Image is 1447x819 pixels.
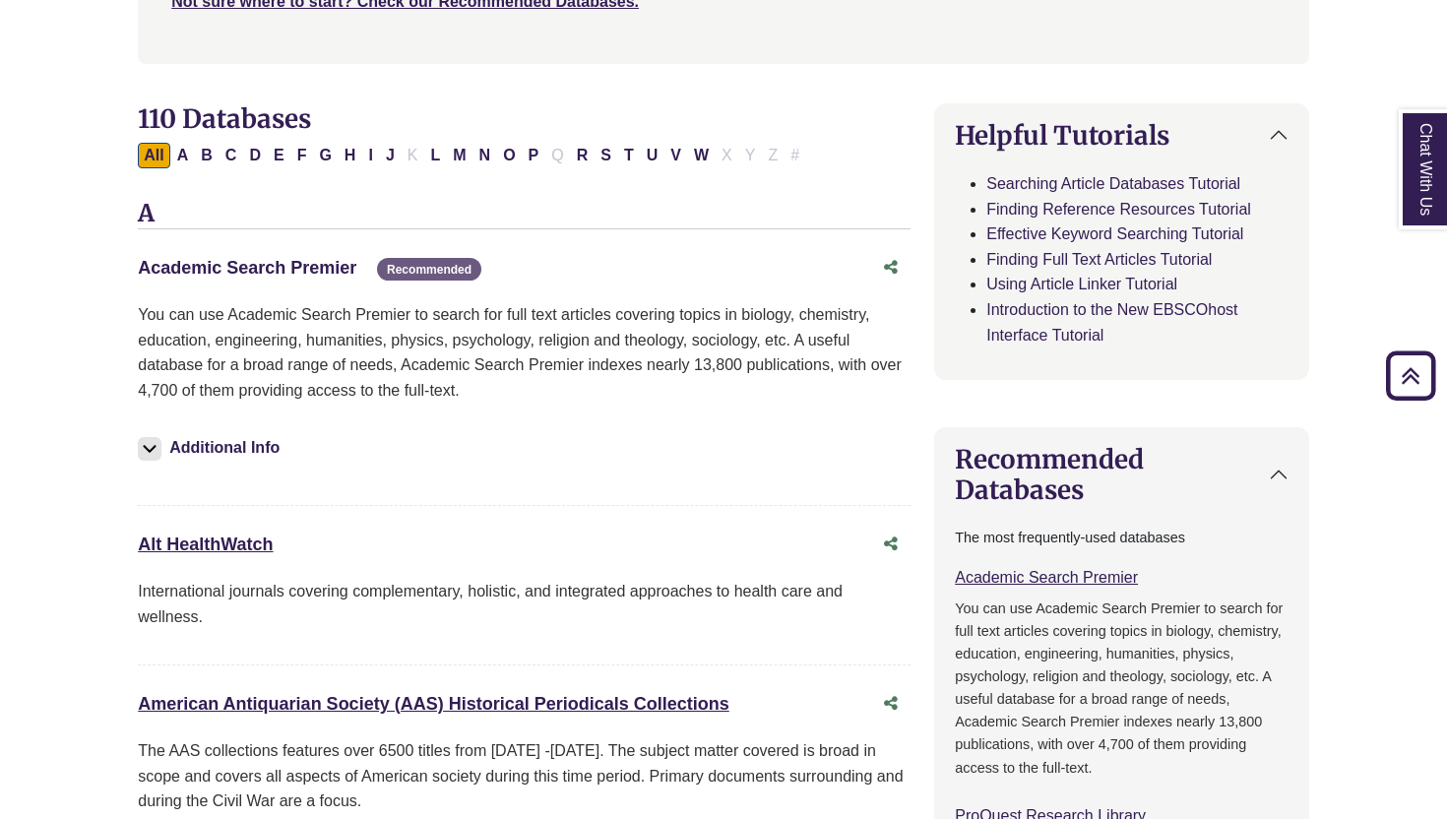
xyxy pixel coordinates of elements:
button: Helpful Tutorials [935,104,1308,166]
button: Filter Results P [523,143,545,168]
button: Filter Results B [195,143,219,168]
p: You can use Academic Search Premier to search for full text articles covering topics in biology, ... [138,302,911,403]
a: Effective Keyword Searching Tutorial [986,225,1243,242]
div: Alpha-list to filter by first letter of database name [138,146,807,162]
button: All [138,143,169,168]
button: Recommended Databases [935,428,1308,521]
a: American Antiquarian Society (AAS) Historical Periodicals Collections [138,694,729,714]
h3: A [138,200,911,229]
button: Share this database [871,685,911,723]
a: Academic Search Premier [955,569,1138,586]
button: Filter Results R [571,143,595,168]
a: Alt HealthWatch [138,535,273,554]
p: The AAS collections features over 6500 titles from [DATE] -[DATE]. The subject matter covered is ... [138,738,911,814]
button: Filter Results A [171,143,195,168]
button: Filter Results E [268,143,290,168]
button: Filter Results O [497,143,521,168]
button: Filter Results J [380,143,401,168]
button: Filter Results C [220,143,243,168]
button: Filter Results N [473,143,497,168]
p: You can use Academic Search Premier to search for full text articles covering topics in biology, ... [955,598,1289,779]
button: Filter Results L [424,143,446,168]
button: Share this database [871,249,911,286]
button: Filter Results M [447,143,472,168]
a: Back to Top [1379,362,1442,389]
button: Additional Info [138,434,285,462]
a: Academic Search Premier [138,258,356,278]
button: Filter Results V [664,143,687,168]
p: International journals covering complementary, holistic, and integrated approaches to health care... [138,579,911,629]
button: Filter Results H [339,143,362,168]
a: Introduction to the New EBSCOhost Interface Tutorial [986,301,1237,344]
a: Using Article Linker Tutorial [986,276,1177,292]
span: 110 Databases [138,102,311,135]
button: Filter Results G [313,143,337,168]
button: Filter Results T [618,143,640,168]
a: Finding Full Text Articles Tutorial [986,251,1212,268]
a: Searching Article Databases Tutorial [986,175,1240,192]
p: The most frequently-used databases [955,527,1289,549]
span: Recommended [377,258,481,281]
button: Filter Results S [595,143,617,168]
button: Filter Results U [641,143,664,168]
button: Filter Results I [362,143,378,168]
button: Filter Results D [243,143,267,168]
a: Finding Reference Resources Tutorial [986,201,1251,218]
button: Filter Results F [291,143,313,168]
button: Share this database [871,526,911,563]
button: Filter Results W [688,143,715,168]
